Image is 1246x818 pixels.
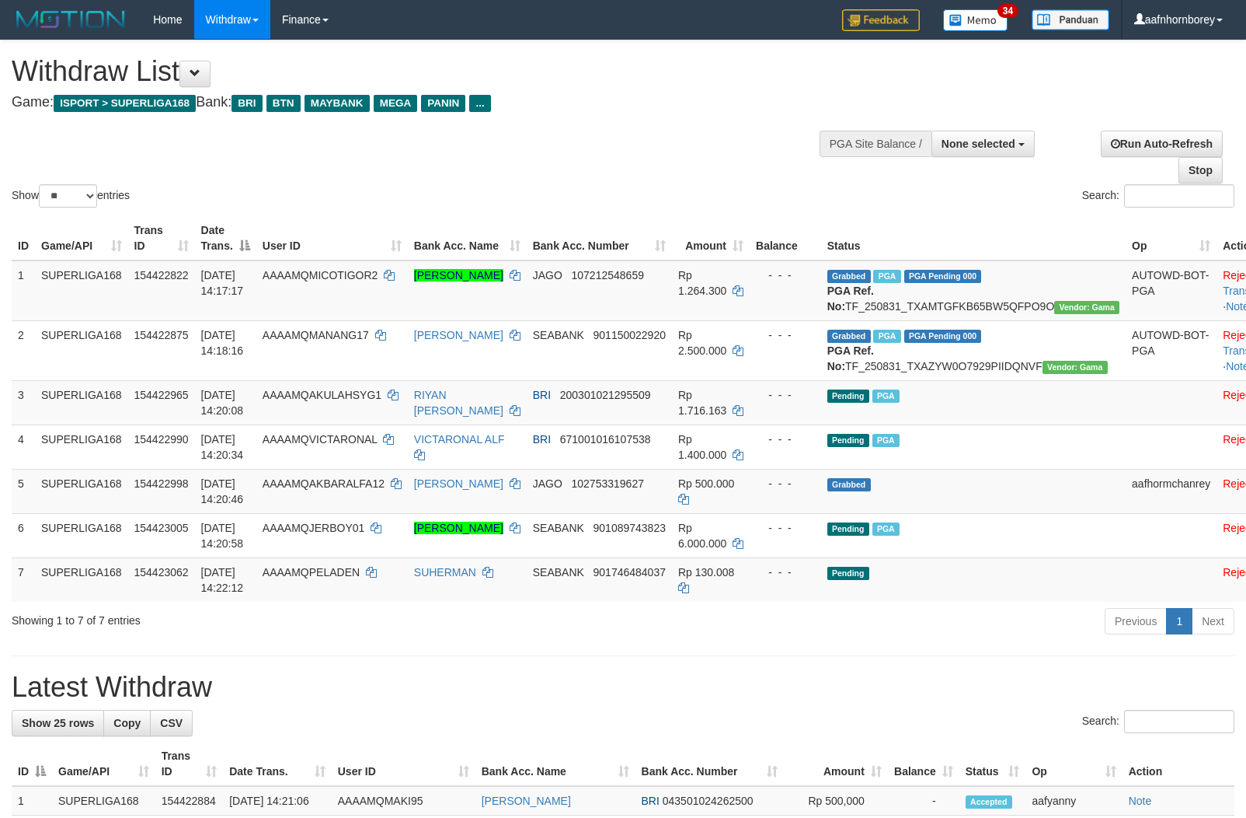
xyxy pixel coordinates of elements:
[195,216,256,260] th: Date Trans.: activate to sort column descending
[784,742,887,786] th: Amount: activate to sort column ascending
[414,269,503,281] a: [PERSON_NAME]
[12,710,104,736] a: Show 25 rows
[533,389,551,401] span: BRI
[1025,742,1122,786] th: Op: activate to sort column ascending
[1082,710,1234,733] label: Search:
[1126,260,1216,321] td: AUTOWD-BOT-PGA
[678,389,726,417] span: Rp 1.716.163
[593,566,666,579] span: Copy 901746484037 to clipboard
[784,786,887,816] td: Rp 500,000
[134,522,189,534] span: 154423005
[672,216,750,260] th: Amount: activate to sort column ascending
[266,95,301,112] span: BTN
[1166,608,1192,634] a: 1
[134,477,189,490] span: 154422998
[12,56,815,87] h1: Withdraw List
[750,216,821,260] th: Balance
[332,742,475,786] th: User ID: activate to sort column ascending
[872,390,900,403] span: Marked by aafsengchandara
[678,477,734,490] span: Rp 500.000
[533,433,551,446] span: BRI
[155,786,224,816] td: 154422884
[820,131,931,157] div: PGA Site Balance /
[414,389,503,417] a: RIYAN [PERSON_NAME]
[1105,608,1167,634] a: Previous
[527,216,672,260] th: Bank Acc. Number: activate to sort column ascending
[414,433,505,446] a: VICTARONAL ALF
[1032,9,1109,30] img: panduan.png
[827,390,869,403] span: Pending
[593,522,666,534] span: Copy 901089743823 to clipboard
[103,710,151,736] a: Copy
[827,344,874,372] b: PGA Ref. No:
[966,795,1012,809] span: Accepted
[1082,184,1234,208] label: Search:
[134,269,189,281] span: 154422822
[12,672,1234,703] h1: Latest Withdraw
[12,380,35,425] td: 3
[35,216,128,260] th: Game/API: activate to sort column ascending
[12,95,815,110] h4: Game: Bank:
[1126,320,1216,380] td: AUTOWD-BOT-PGA
[663,795,754,807] span: Copy 043501024262500 to clipboard
[904,270,982,283] span: PGA Pending
[12,425,35,469] td: 4
[201,433,244,461] span: [DATE] 14:20:34
[1054,301,1119,314] span: Vendor URL: https://trx31.1velocity.biz
[263,433,378,446] span: AAAAMQVICTARONAL
[35,320,128,380] td: SUPERLIGA168
[560,389,651,401] span: Copy 200301021295509 to clipboard
[12,260,35,321] td: 1
[35,558,128,602] td: SUPERLIGA168
[54,95,196,112] span: ISPORT > SUPERLIGA168
[1124,184,1234,208] input: Search:
[1126,469,1216,513] td: aafhormchanrey
[678,566,734,579] span: Rp 130.008
[421,95,465,112] span: PANIN
[223,742,332,786] th: Date Trans.: activate to sort column ascending
[678,433,726,461] span: Rp 1.400.000
[873,330,900,343] span: Marked by aafsengchandara
[150,710,193,736] a: CSV
[128,216,195,260] th: Trans ID: activate to sort column ascending
[756,432,815,447] div: - - -
[1129,795,1152,807] a: Note
[39,184,97,208] select: Showentries
[263,329,369,341] span: AAAAMQMANANG17
[931,131,1035,157] button: None selected
[305,95,370,112] span: MAYBANK
[888,742,959,786] th: Balance: activate to sort column ascending
[12,320,35,380] td: 2
[756,327,815,343] div: - - -
[414,566,476,579] a: SUHERMAN
[52,786,155,816] td: SUPERLIGA168
[12,513,35,558] td: 6
[827,270,871,283] span: Grabbed
[35,513,128,558] td: SUPERLIGA168
[678,522,726,550] span: Rp 6.000.000
[223,786,332,816] td: [DATE] 14:21:06
[873,270,900,283] span: Marked by aafsoumeymey
[263,522,365,534] span: AAAAMQJERBOY01
[256,216,408,260] th: User ID: activate to sort column ascending
[35,425,128,469] td: SUPERLIGA168
[827,478,871,491] span: Grabbed
[941,138,1015,150] span: None selected
[872,434,900,447] span: Marked by aafsengchandara
[201,269,244,297] span: [DATE] 14:17:17
[475,742,635,786] th: Bank Acc. Name: activate to sort column ascending
[414,329,503,341] a: [PERSON_NAME]
[756,267,815,283] div: - - -
[943,9,1008,31] img: Button%20Memo.svg
[678,269,726,297] span: Rp 1.264.300
[1124,710,1234,733] input: Search:
[959,742,1026,786] th: Status: activate to sort column ascending
[827,330,871,343] span: Grabbed
[904,330,982,343] span: PGA Pending
[821,216,1126,260] th: Status
[1126,216,1216,260] th: Op: activate to sort column ascending
[134,566,189,579] span: 154423062
[533,522,584,534] span: SEABANK
[593,329,666,341] span: Copy 901150022920 to clipboard
[997,4,1018,18] span: 34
